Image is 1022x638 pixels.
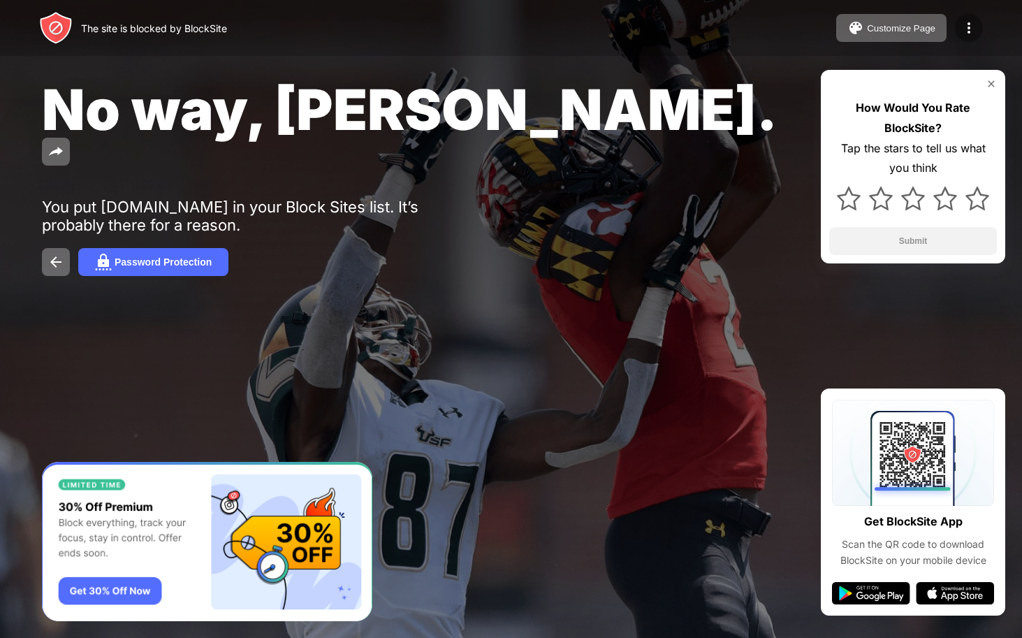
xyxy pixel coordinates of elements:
div: Customize Page [867,23,935,34]
button: Submit [829,227,997,255]
iframe: Banner [42,462,372,622]
img: header-logo.svg [39,11,73,45]
button: Customize Page [836,14,947,42]
img: pallet.svg [847,20,864,36]
div: Password Protection [115,256,212,268]
div: You put [DOMAIN_NAME] in your Block Sites list. It’s probably there for a reason. [42,198,474,234]
button: Password Protection [78,248,228,276]
div: Tap the stars to tell us what you think [829,138,997,179]
img: password.svg [95,254,112,270]
span: No way, [PERSON_NAME]. [42,75,778,143]
div: Scan the QR code to download BlockSite on your mobile device [832,537,994,568]
img: app-store.svg [916,582,994,604]
img: menu-icon.svg [961,20,977,36]
img: star.svg [933,187,957,210]
img: rate-us-close.svg [986,78,997,89]
img: google-play.svg [832,582,910,604]
img: back.svg [48,254,64,270]
img: star.svg [901,187,925,210]
img: share.svg [48,143,64,160]
img: qrcode.svg [832,400,994,506]
div: How Would You Rate BlockSite? [829,98,997,138]
img: star.svg [965,187,989,210]
div: The site is blocked by BlockSite [81,22,227,34]
img: star.svg [837,187,861,210]
img: star.svg [869,187,893,210]
div: Get BlockSite App [864,512,963,532]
